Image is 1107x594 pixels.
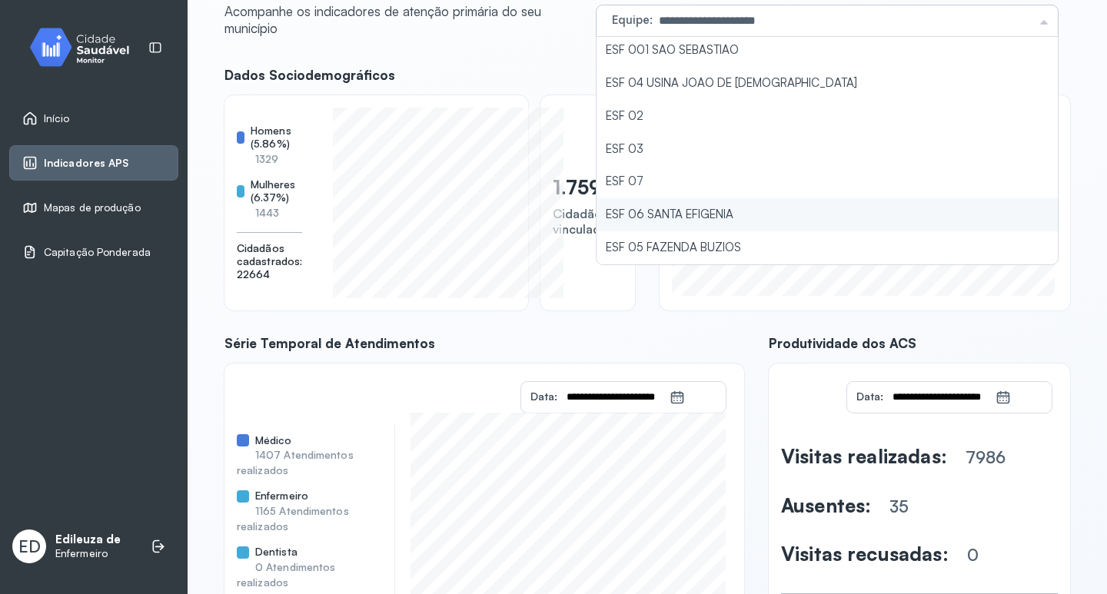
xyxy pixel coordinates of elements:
span: 1407 Atendimentos realizados [237,448,354,476]
li: ESF 02 [597,100,1058,133]
span: Dentista [255,546,298,559]
span: ED [18,536,41,556]
li: ESF 03 [597,133,1058,166]
span: Indicadores APS [44,157,129,170]
p: Edileuza de [55,533,121,547]
li: ESF 07 [597,165,1058,198]
span: Mulheres (6.37%) [251,178,303,204]
span: Médico [255,434,292,447]
p: Enfermeiro [55,547,121,560]
span: Enfermeiro [255,489,308,503]
span: Cidadãos cadastrados: 22664 [237,242,302,281]
div: Acompanhe os indicadores de atenção primária do seu município [224,3,584,36]
p: 1.759 [553,175,602,199]
span: Visitas recusadas: [781,542,949,566]
a: Início [22,111,165,126]
span: Homens (5.86%) [251,124,302,151]
a: Indicadores APS [22,155,165,171]
span: 35 [889,496,909,516]
span: Visitas realizadas: [781,444,947,468]
span: 1443 [255,206,279,219]
span: Data: [856,390,883,403]
span: Mapas de produção [44,201,141,214]
span: 1165 Atendimentos realizados [237,504,349,533]
span: Data: [530,390,557,403]
span: 1329 [255,152,278,165]
span: Capitação Ponderada [44,246,151,259]
img: monitor.svg [16,25,155,70]
li: ESF 04 USINA JOAO DE [DEMOGRAPHIC_DATA] [597,67,1058,100]
span: Ausentes: [781,493,871,517]
li: ESF 001 SAO SEBASTIAO [597,34,1058,67]
span: Série Temporal de Atendimentos [224,335,744,351]
span: Início [44,112,70,125]
span: 0 [967,545,979,565]
li: ESF 06 SANTA EFIGENIA [597,198,1058,231]
span: 0 Atendimentos realizados [237,560,335,589]
a: Mapas de produção [22,200,165,215]
li: ESF 05 FAZENDA BUZIOS [597,231,1058,264]
span: Produtividade dos ACS [769,335,1070,351]
span: Dados Sociodemográficos [224,67,635,83]
a: Capitação Ponderada [22,244,165,260]
span: Equipe [612,12,650,27]
span: 7986 [966,447,1006,467]
span: Cidadãos vinculados [553,206,614,237]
